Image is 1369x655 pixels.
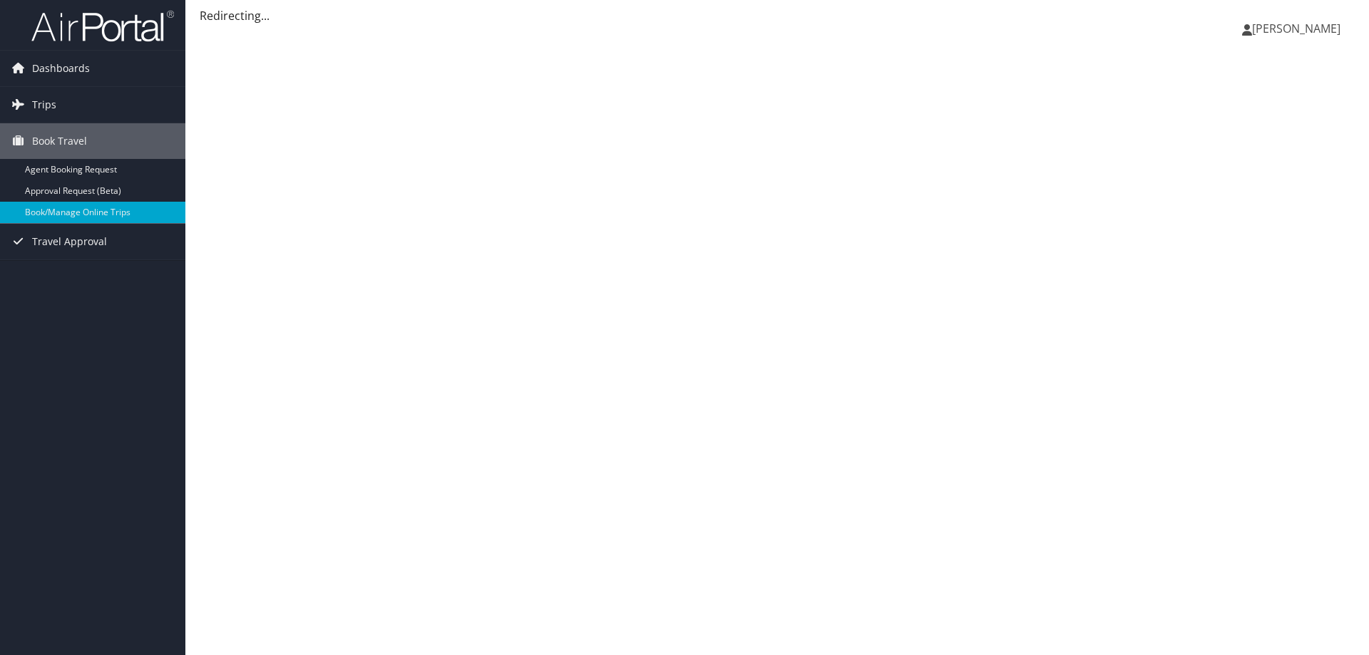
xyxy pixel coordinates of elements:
[32,51,90,86] span: Dashboards
[200,7,1355,24] div: Redirecting...
[31,9,174,43] img: airportal-logo.png
[32,87,56,123] span: Trips
[1252,21,1340,36] span: [PERSON_NAME]
[32,123,87,159] span: Book Travel
[1242,7,1355,50] a: [PERSON_NAME]
[32,224,107,259] span: Travel Approval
